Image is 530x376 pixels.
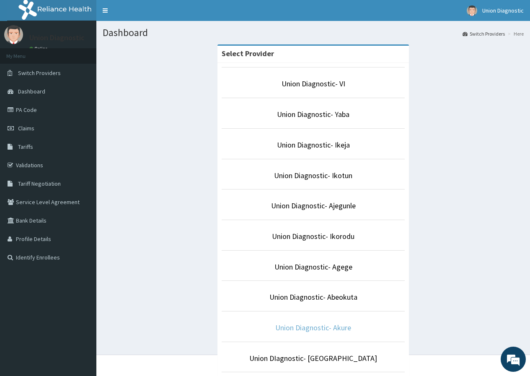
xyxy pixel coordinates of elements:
[4,25,23,44] img: User Image
[463,30,505,37] a: Switch Providers
[18,124,34,132] span: Claims
[103,27,524,38] h1: Dashboard
[18,180,61,187] span: Tariff Negotiation
[29,34,85,41] p: Union Diagnostic
[282,79,345,88] a: Union Diagnostic- VI
[29,46,49,52] a: Online
[18,69,61,77] span: Switch Providers
[275,323,351,332] a: Union Diagnostic- Akure
[274,262,352,272] a: Union Diagnostic- Agege
[18,88,45,95] span: Dashboard
[277,140,350,150] a: Union Diagnostic- Ikeja
[482,7,524,14] span: Union Diagnostic
[277,109,349,119] a: Union Diagnostic- Yaba
[467,5,477,16] img: User Image
[271,201,356,210] a: Union Diagnostic- Ajegunle
[272,231,354,241] a: Union Diagnostic- Ikorodu
[506,30,524,37] li: Here
[222,49,274,58] strong: Select Provider
[269,292,357,302] a: Union Diagnostic- Abeokuta
[18,143,33,150] span: Tariffs
[249,353,377,363] a: Union DIagnostic- [GEOGRAPHIC_DATA]
[274,171,352,180] a: Union Diagnostic- Ikotun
